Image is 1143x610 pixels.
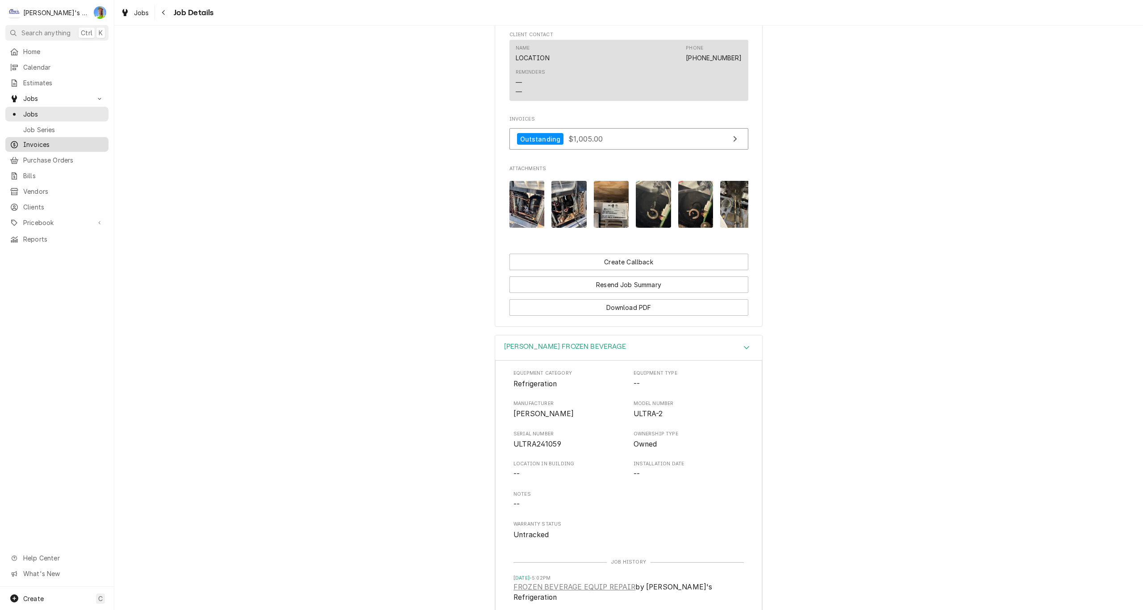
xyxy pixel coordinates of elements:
[516,45,530,52] div: Name
[509,270,748,293] div: Button Group Row
[5,153,108,167] a: Purchase Orders
[513,400,624,419] div: Manufacturer
[23,94,91,103] span: Jobs
[516,45,550,63] div: Name
[509,31,748,105] div: Client Contact
[634,439,744,450] span: Ownership Type
[5,232,108,247] a: Reports
[5,60,108,75] a: Calendar
[5,200,108,214] a: Clients
[513,499,744,510] span: Notes
[509,254,748,316] div: Button Group
[509,276,748,293] button: Resend Job Summary
[513,400,624,407] span: Manufacturer
[516,69,545,76] div: Reminders
[23,218,91,227] span: Pricebook
[513,460,624,468] span: Location in Building
[5,168,108,183] a: Bills
[634,440,657,448] span: Owned
[23,553,103,563] span: Help Center
[513,575,530,581] em: [DATE]
[686,45,742,63] div: Phone
[5,25,108,41] button: Search anythingCtrlK
[23,140,104,149] span: Invoices
[513,430,624,438] span: Serial Number
[171,7,214,19] span: Job Details
[516,78,522,87] div: —
[134,8,149,17] span: Jobs
[509,174,748,235] span: Attachments
[517,133,564,145] div: Outstanding
[513,559,744,566] div: Job History
[513,409,574,418] span: [PERSON_NAME]
[513,460,624,480] div: Location in Building
[513,582,635,593] a: FROZEN BEVERAGE EQUIP REPAIR
[509,40,748,101] div: Contact
[23,47,104,56] span: Home
[686,45,703,52] div: Phone
[495,335,762,361] div: Accordion Header
[513,530,744,540] span: Warranty Status
[516,53,550,63] div: LOCATION
[504,343,626,351] h3: [PERSON_NAME] FROZEN BEVERAGE
[513,470,520,478] span: --
[23,8,89,17] div: [PERSON_NAME]'s Refrigeration
[509,128,748,150] a: View Invoice
[636,181,671,228] img: rwVFUiQJSriip2vlM9nQ
[594,181,629,228] img: VrEHPsWxTeOuqpRjRwuL
[509,31,748,38] span: Client Contact
[634,379,744,389] span: Equipment Type
[509,254,748,270] div: Button Group Row
[8,6,21,19] div: Clay's Refrigeration's Avatar
[513,439,624,450] span: Serial Number
[509,165,748,172] span: Attachments
[513,521,744,540] div: Warranty Status
[5,137,108,152] a: Invoices
[23,78,104,88] span: Estimates
[634,470,640,478] span: --
[513,379,624,389] span: Equipment Category
[634,430,744,450] div: Ownership Type
[509,293,748,316] div: Button Group Row
[23,109,104,119] span: Jobs
[21,28,71,38] span: Search anything
[634,460,744,468] span: Installation Date
[513,582,744,605] span: Event String
[94,6,106,19] div: GA
[513,409,624,419] span: Manufacturer
[23,171,104,180] span: Bills
[634,400,744,419] div: Model Number
[5,551,108,565] a: Go to Help Center
[513,469,624,480] span: Location in Building
[513,500,520,509] span: --
[5,91,108,106] a: Go to Jobs
[513,491,744,510] div: Notes
[117,5,153,20] a: Jobs
[516,69,545,96] div: Reminders
[509,254,748,270] button: Create Callback
[513,430,624,450] div: Serial Number
[509,116,748,123] span: Invoices
[513,440,561,448] span: ULTRA241059
[509,40,748,105] div: Client Contact List
[634,370,744,389] div: Equipment Type
[23,595,44,602] span: Create
[495,335,762,361] button: Accordion Details Expand Trigger
[5,215,108,230] a: Go to Pricebook
[509,181,545,228] img: X8cblqddQNyanywd82ta
[99,28,103,38] span: K
[81,28,92,38] span: Ctrl
[634,409,663,418] span: ULTRA-2
[513,370,624,377] span: Equipment Category
[5,122,108,137] a: Job Series
[5,184,108,199] a: Vendors
[634,380,640,388] span: --
[634,400,744,407] span: Model Number
[94,6,106,19] div: Greg Austin's Avatar
[513,521,744,528] span: Warranty Status
[23,125,104,134] span: Job Series
[678,181,713,228] img: Zm2WslP8TNipk8Ky3xwH
[634,460,744,480] div: Installation Date
[5,107,108,121] a: Jobs
[686,54,742,62] a: [PHONE_NUMBER]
